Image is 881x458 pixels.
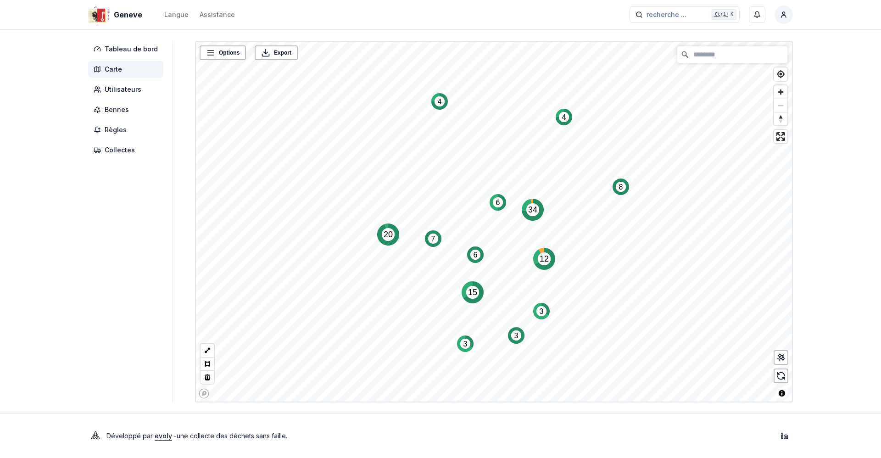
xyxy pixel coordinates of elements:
a: Assistance [200,9,235,20]
div: Map marker [522,199,544,221]
a: Collectes [88,142,167,158]
text: 3 [514,332,519,340]
button: recherche ...Ctrl+K [630,6,740,23]
input: Chercher [677,46,787,63]
div: Map marker [462,281,484,303]
text: 3 [463,340,468,348]
div: Map marker [431,93,448,110]
p: Développé par - une collecte des déchets sans faille . [106,430,287,442]
div: Map marker [556,109,572,125]
text: 34 [528,205,537,214]
text: 15 [468,288,477,297]
a: Tableau de bord [88,41,167,57]
div: Map marker [425,230,441,247]
span: Collectes [105,145,135,155]
button: Toggle attribution [776,388,787,399]
div: Map marker [457,335,474,352]
button: Delete [201,370,214,384]
img: Evoly Logo [88,429,103,443]
div: Map marker [613,179,629,195]
text: 6 [496,199,500,207]
span: Geneve [114,9,142,20]
div: Map marker [533,303,550,319]
canvas: Map [196,42,797,403]
a: Carte [88,61,167,78]
button: Enter fullscreen [774,130,787,143]
span: Export [274,48,291,57]
span: Utilisateurs [105,85,141,94]
text: 4 [438,98,442,106]
button: Find my location [774,67,787,81]
span: Bennes [105,105,129,114]
a: Utilisateurs [88,81,167,98]
span: Options [219,48,240,57]
a: Mapbox logo [199,388,209,399]
text: 4 [562,113,566,121]
a: Règles [88,122,167,138]
img: Geneve Logo [88,4,110,26]
text: 3 [540,307,544,315]
a: Bennes [88,101,167,118]
div: Map marker [490,194,506,211]
div: Langue [164,10,189,19]
button: Zoom in [774,85,787,99]
span: Règles [105,125,127,134]
div: Map marker [533,248,555,270]
text: 20 [384,230,393,239]
span: Tableau de bord [105,45,158,54]
a: evoly [155,432,172,440]
text: 6 [474,251,478,259]
div: Map marker [467,246,484,263]
span: recherche ... [647,10,686,19]
button: LineString tool (l) [201,344,214,357]
text: 12 [540,254,549,263]
div: Map marker [377,223,399,246]
button: Reset bearing to north [774,112,787,125]
button: Langue [164,9,189,20]
span: Carte [105,65,122,74]
button: Polygon tool (p) [201,357,214,370]
button: Zoom out [774,99,787,112]
text: 7 [431,235,435,243]
div: Map marker [508,327,524,344]
a: Geneve [88,9,146,20]
text: 8 [619,183,623,191]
